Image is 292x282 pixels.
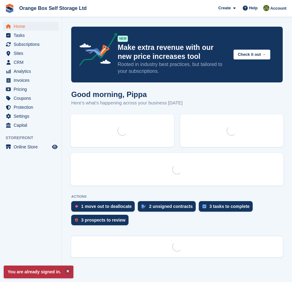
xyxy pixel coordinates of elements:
[3,121,59,130] a: menu
[118,43,229,61] p: Make extra revenue with our new price increases tool
[3,40,59,49] a: menu
[71,215,132,228] a: 3 prospects to review
[71,201,138,215] a: 1 move out to deallocate
[75,218,78,222] img: prospect-51fa495bee0391a8d652442698ab0144808aea92771e9ea1ae160a38d050c398.svg
[149,204,193,209] div: 2 unsigned contracts
[75,205,78,208] img: move_outs_to_deallocate_icon-f764333ba52eb49d3ac5e1228854f67142a1ed5810a6f6cc68b1a99e826820c5.svg
[17,3,89,13] a: Orange Box Self Storage Ltd
[71,90,183,99] h1: Good morning, Pippa
[3,49,59,58] a: menu
[14,94,51,103] span: Coupons
[203,205,206,208] img: task-75834270c22a3079a89374b754ae025e5fb1db73e45f91037f5363f120a921f8.svg
[14,22,51,31] span: Home
[81,204,132,209] div: 1 move out to deallocate
[14,67,51,76] span: Analytics
[14,76,51,85] span: Invoices
[3,67,59,76] a: menu
[14,143,51,151] span: Online Store
[14,31,51,40] span: Tasks
[14,58,51,67] span: CRM
[3,76,59,85] a: menu
[3,31,59,40] a: menu
[118,61,229,75] p: Rooted in industry best practices, but tailored to your subscriptions.
[74,33,117,68] img: price-adjustments-announcement-icon-8257ccfd72463d97f412b2fc003d46551f7dbcb40ab6d574587a9cd5c0d94...
[3,143,59,151] a: menu
[209,204,250,209] div: 3 tasks to complete
[3,112,59,121] a: menu
[71,99,183,107] p: Here's what's happening across your business [DATE]
[14,40,51,49] span: Subscriptions
[4,266,73,278] p: You are already signed in.
[138,201,199,215] a: 2 unsigned contracts
[3,58,59,67] a: menu
[142,205,146,208] img: contract_signature_icon-13c848040528278c33f63329250d36e43548de30e8caae1d1a13099fd9432cc5.svg
[6,135,62,141] span: Storefront
[14,112,51,121] span: Settings
[270,5,286,11] span: Account
[199,201,256,215] a: 3 tasks to complete
[3,103,59,112] a: menu
[14,121,51,130] span: Capital
[218,5,231,11] span: Create
[3,94,59,103] a: menu
[5,4,14,13] img: stora-icon-8386f47178a22dfd0bd8f6a31ec36ba5ce8667c1dd55bd0f319d3a0aa187defe.svg
[249,5,258,11] span: Help
[118,36,128,42] div: NEW
[233,50,270,60] button: Check it out →
[14,85,51,94] span: Pricing
[81,218,125,223] div: 3 prospects to review
[71,195,283,199] p: ACTIONS
[3,22,59,31] a: menu
[14,49,51,58] span: Sites
[51,143,59,151] a: Preview store
[3,85,59,94] a: menu
[263,5,269,11] img: Pippa White
[14,103,51,112] span: Protection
